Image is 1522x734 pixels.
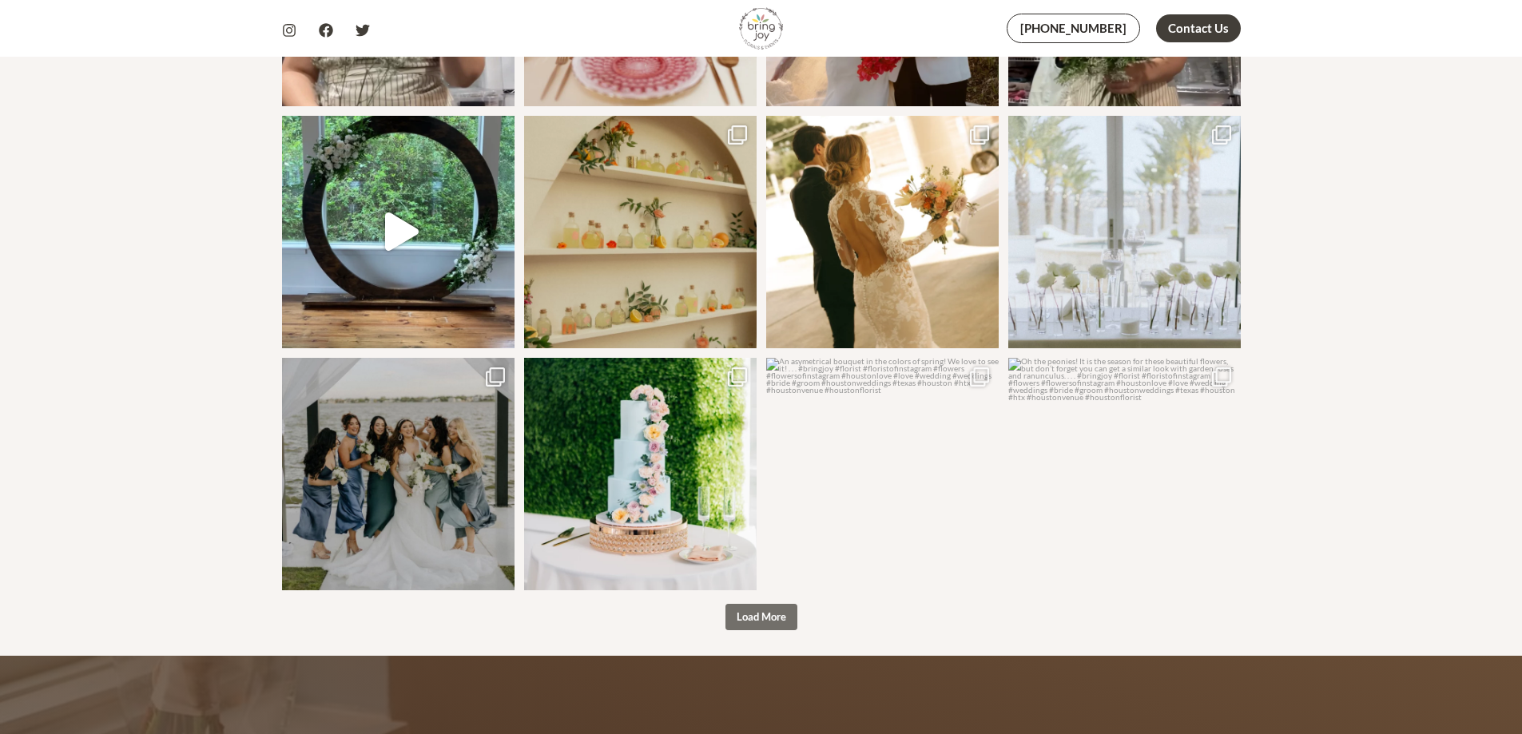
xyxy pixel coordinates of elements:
[1007,14,1140,43] a: [PHONE_NUMBER]
[737,610,786,623] span: Load More
[739,6,783,50] img: Bring Joy
[282,23,296,38] a: Instagram
[725,604,797,631] button: Load More
[319,23,333,38] a: Facebook
[356,23,370,38] a: Twitter
[1156,14,1241,42] a: Contact Us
